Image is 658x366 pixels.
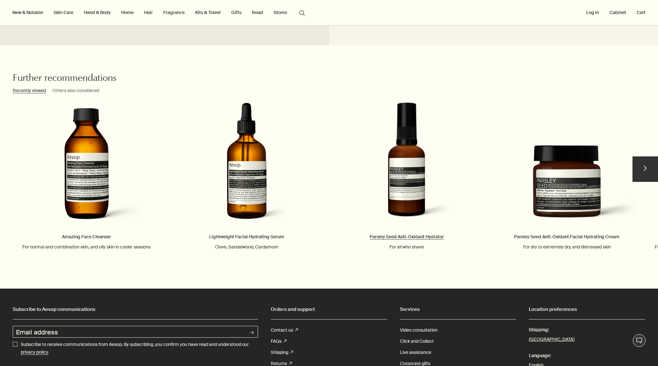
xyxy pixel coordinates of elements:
[632,156,658,182] button: next slide
[83,8,112,17] a: Hand & Body
[296,6,308,18] button: Open search
[529,305,645,314] h2: Location preferences
[271,305,387,314] h2: Orders and support
[633,334,646,347] button: Live Assistance
[52,8,75,17] a: Skin Care
[400,336,434,347] a: Click and Collect
[327,103,487,250] a: Parsley Seed Anti-Oxidant Hydrator For all who shave Parsley Seed Anti-Oxidant Hydrator
[21,341,258,356] p: Subscribe to receive communications from Aesop. By subscribing, you confirm you have read and und...
[162,8,186,17] a: Fragrance
[271,347,293,358] a: Shipping
[143,8,154,17] a: Hair
[6,103,166,250] a: Amazing Face Cleanser For normal and combination skin, and oily skin in cooler seasons Amazing Fa...
[529,335,574,344] button: [GEOGRAPHIC_DATA]
[13,326,246,338] input: Email address
[635,8,647,17] button: Cart
[487,103,647,250] a: Parsley Seed Anti-Oxidant Facial Hydrating Cream For dry to extremely dry, and distressed skin Pa...
[529,324,645,335] span: Shipping:
[585,8,600,17] button: Log in
[400,305,516,314] h2: Services
[271,325,298,336] a: Contact us
[21,348,48,356] a: privacy policy
[11,8,44,17] button: New & Notable
[529,350,645,361] span: Language:
[272,8,288,17] button: Stores
[13,305,258,314] h2: Subscribe to Aesop communications
[194,8,222,17] a: Kits & Travel
[166,103,327,250] a: Lightweight Facial Hydrating Serum Clove, Sandalwood, Cardamom Lightweight Facial Hydrating Serum
[400,325,438,336] a: Video consultation
[120,8,135,17] a: Home
[400,347,431,358] a: Live assistance
[21,349,48,355] u: privacy policy
[230,8,243,17] a: Gifts
[251,8,264,17] a: Read
[271,336,286,347] a: FAQs
[52,87,99,95] h3: Others also considered
[608,8,627,17] a: Cabinet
